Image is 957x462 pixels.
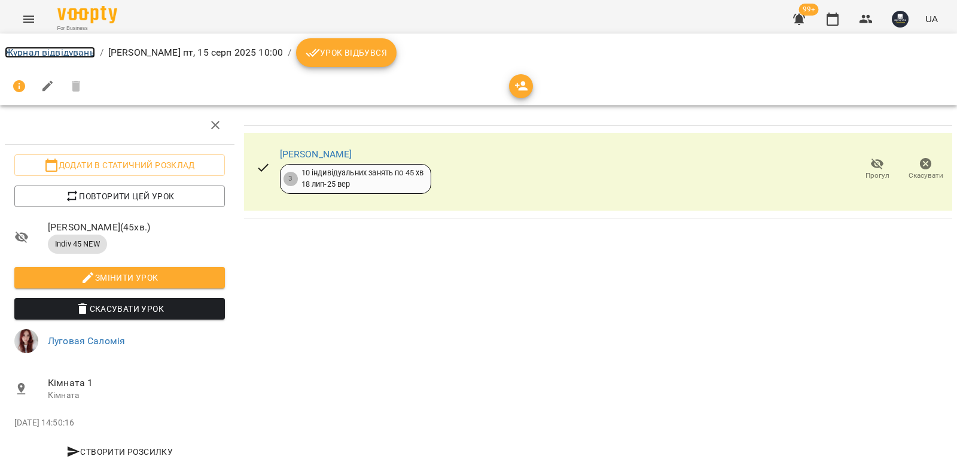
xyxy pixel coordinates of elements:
[799,4,819,16] span: 99+
[48,239,107,250] span: Indiv 45 NEW
[284,172,298,186] div: 3
[921,8,943,30] button: UA
[14,329,38,353] img: 7cd808451856f5ed132125de41ddf209.jpg
[48,390,225,402] p: Кімната
[5,47,95,58] a: Журнал відвідувань
[301,168,424,190] div: 10 індивідуальних занять по 45 хв 18 лип - 25 вер
[24,270,215,285] span: Змінити урок
[288,45,291,60] li: /
[48,335,125,346] a: Луговая Саломія
[48,220,225,235] span: [PERSON_NAME] ( 45 хв. )
[14,298,225,320] button: Скасувати Урок
[5,38,952,67] nav: breadcrumb
[14,186,225,207] button: Повторити цей урок
[24,158,215,172] span: Додати в статичний розклад
[892,11,909,28] img: e7cd9ba82654fddca2813040462380a1.JPG
[296,38,397,67] button: Урок відбувся
[57,6,117,23] img: Voopty Logo
[14,267,225,288] button: Змінити урок
[100,45,103,60] li: /
[14,417,225,429] p: [DATE] 14:50:16
[865,171,889,181] span: Прогул
[24,302,215,316] span: Скасувати Урок
[14,5,43,34] button: Menu
[19,445,220,459] span: Створити розсилку
[306,45,387,60] span: Урок відбувся
[48,376,225,390] span: Кімната 1
[280,148,352,160] a: [PERSON_NAME]
[57,25,117,32] span: For Business
[901,153,950,186] button: Скасувати
[853,153,901,186] button: Прогул
[108,45,283,60] p: [PERSON_NAME] пт, 15 серп 2025 10:00
[14,154,225,176] button: Додати в статичний розклад
[24,189,215,203] span: Повторити цей урок
[909,171,943,181] span: Скасувати
[925,13,938,25] span: UA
